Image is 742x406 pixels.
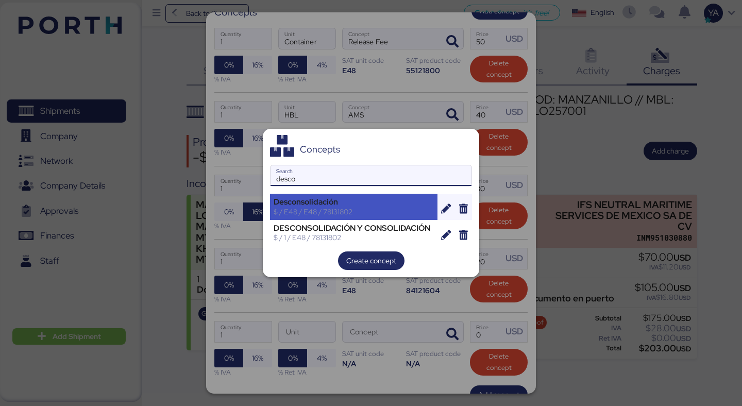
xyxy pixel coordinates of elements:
div: $ / E48 / E48 / 78131802 [274,207,434,216]
button: Create concept [338,251,404,270]
div: Concepts [300,145,340,154]
span: Create concept [346,255,396,267]
div: $ / 1 / E48 / 78131802 [274,233,434,242]
div: DESCONSOLIDACIÓN Y CONSOLIDACIÓN [274,224,434,233]
input: Search [271,165,471,186]
div: Desconsolidación [274,197,434,207]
